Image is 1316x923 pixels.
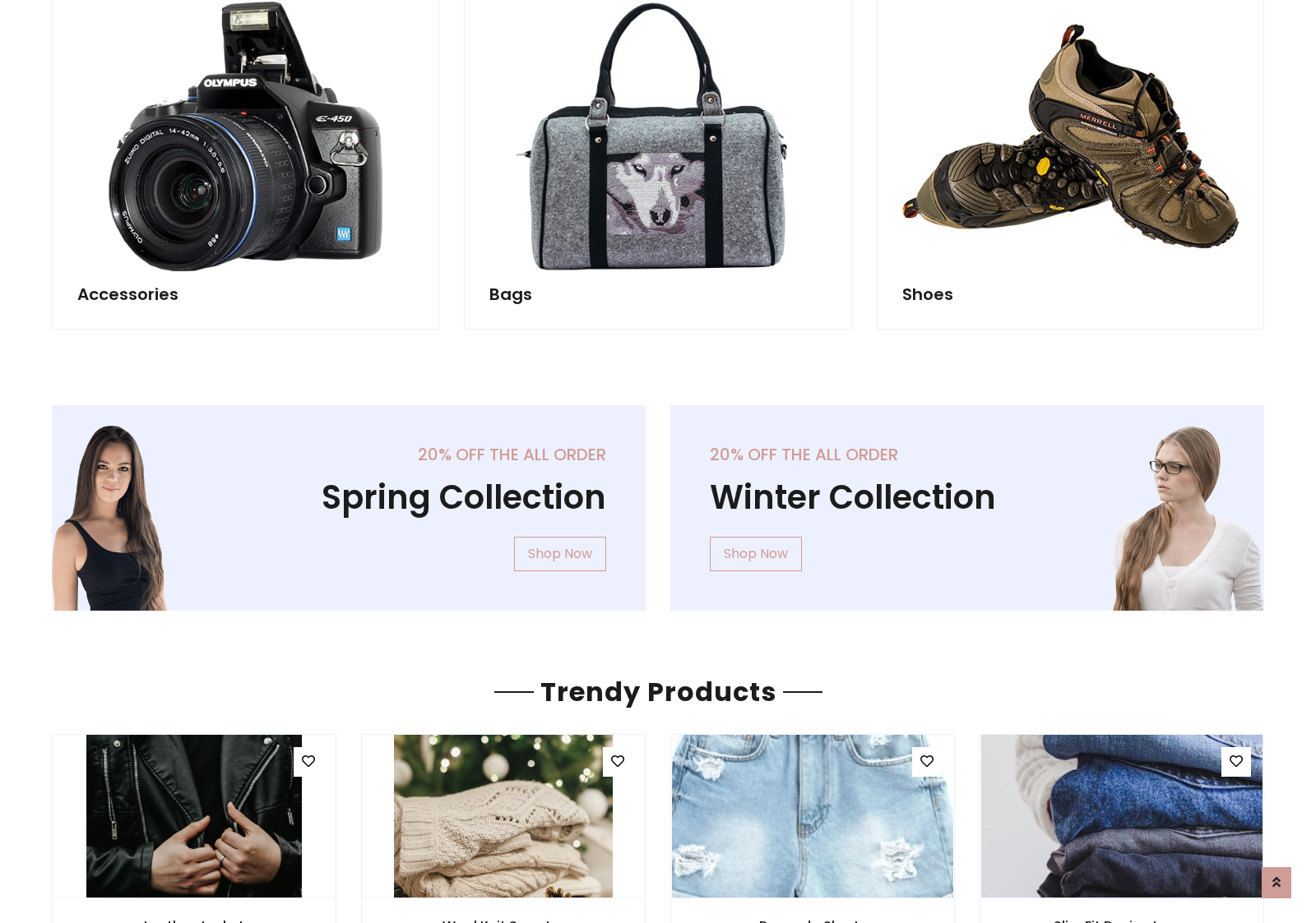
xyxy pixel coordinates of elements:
h5: 20% off the all order [710,445,1225,464]
h5: 20% off the all order [91,445,606,464]
span: Trendy Products [534,673,783,710]
h5: Accessories [77,284,414,304]
h5: Bags [489,284,826,304]
h1: Winter Collection [710,478,1225,517]
h5: Shoes [902,284,1239,304]
a: Shop Now [514,537,606,571]
a: Shop Now [710,537,802,571]
h1: Spring Collection [91,478,606,517]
